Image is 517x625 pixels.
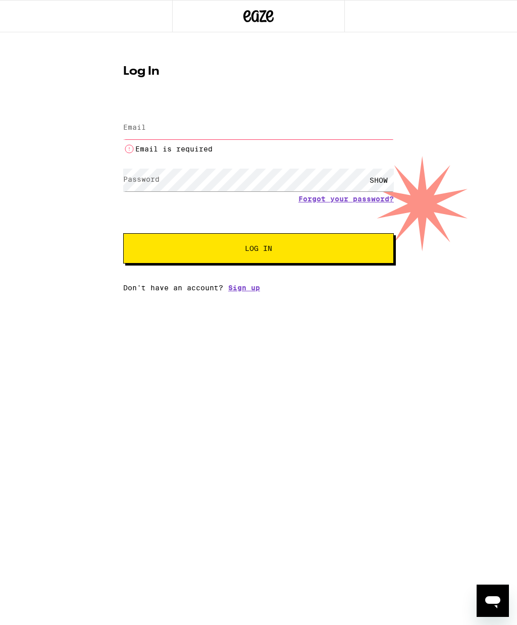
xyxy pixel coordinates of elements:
a: Sign up [228,284,260,292]
div: Don't have an account? [123,284,394,292]
iframe: Button to launch messaging window [477,585,509,617]
input: Email [123,117,394,139]
button: Log In [123,233,394,264]
label: Email [123,123,146,131]
a: Forgot your password? [298,195,394,203]
span: Log In [245,245,272,252]
h1: Log In [123,66,394,78]
div: SHOW [364,169,394,191]
label: Password [123,175,160,183]
li: Email is required [123,143,394,155]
